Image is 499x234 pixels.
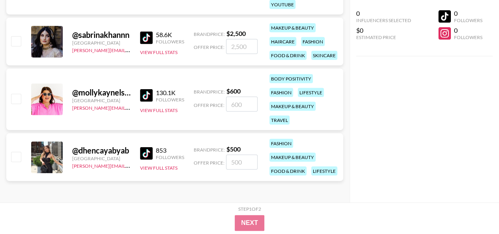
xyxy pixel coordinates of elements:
button: View Full Stats [140,165,178,171]
div: food & drink [269,51,307,60]
div: 0 [356,9,411,17]
div: Influencers Selected [356,17,411,23]
div: 853 [156,146,184,154]
div: Estimated Price [356,34,411,40]
div: [GEOGRAPHIC_DATA] [72,97,131,103]
div: Followers [156,97,184,103]
span: Brand Price: [194,147,225,153]
input: 600 [226,97,258,112]
input: 500 [226,155,258,170]
div: [GEOGRAPHIC_DATA] [72,155,131,161]
a: [PERSON_NAME][EMAIL_ADDRESS][PERSON_NAME][DOMAIN_NAME] [72,46,226,53]
div: makeup & beauty [269,23,316,32]
input: 2,500 [226,39,258,54]
div: @ mollykaynelson [72,88,131,97]
div: lifestyle [298,88,324,97]
a: [PERSON_NAME][EMAIL_ADDRESS][DOMAIN_NAME] [72,103,189,111]
div: Followers [156,154,184,160]
div: body positivity [269,74,313,83]
a: [PERSON_NAME][EMAIL_ADDRESS][PERSON_NAME][DOMAIN_NAME] [72,161,226,169]
button: Next [235,215,264,231]
div: Step 1 of 2 [238,206,261,212]
span: Brand Price: [194,31,225,37]
div: travel [269,116,290,125]
div: fashion [269,139,293,148]
div: skincare [311,51,337,60]
div: makeup & beauty [269,153,316,162]
img: TikTok [140,89,153,102]
img: TikTok [140,147,153,160]
div: @ sabrinakhannn [72,30,131,40]
span: Offer Price: [194,44,224,50]
div: $0 [356,26,411,34]
div: 0 [454,9,482,17]
div: @ dhencayabyab [72,146,131,155]
div: haircare [269,37,296,46]
div: Followers [454,34,482,40]
div: fashion [301,37,325,46]
div: 0 [454,26,482,34]
div: food & drink [269,167,307,176]
div: makeup & beauty [269,102,316,111]
div: 130.1K [156,89,184,97]
img: TikTok [140,32,153,44]
span: Offer Price: [194,160,224,166]
span: Offer Price: [194,102,224,108]
button: View Full Stats [140,49,178,55]
div: Followers [454,17,482,23]
iframe: Drift Widget Chat Controller [460,195,490,225]
span: Brand Price: [194,89,225,95]
div: Followers [156,39,184,45]
div: fashion [269,88,293,97]
div: 58.6K [156,31,184,39]
button: View Full Stats [140,107,178,113]
strong: $ 600 [226,87,241,95]
div: [GEOGRAPHIC_DATA] [72,40,131,46]
strong: $ 2,500 [226,30,246,37]
div: lifestyle [311,167,337,176]
strong: $ 500 [226,145,241,153]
